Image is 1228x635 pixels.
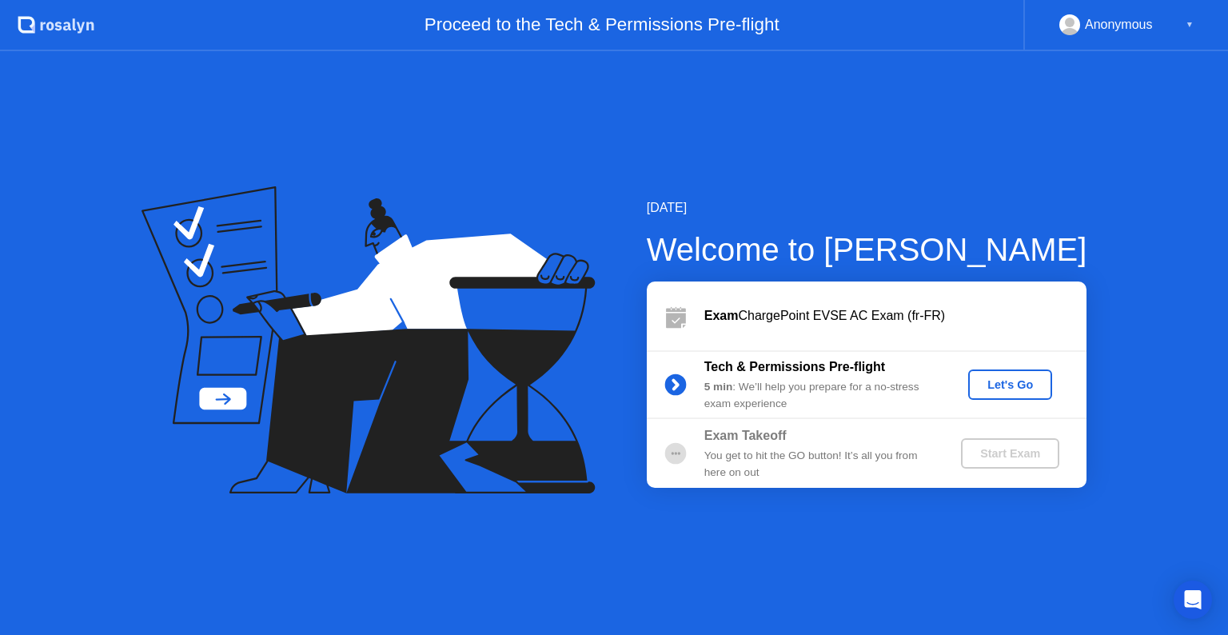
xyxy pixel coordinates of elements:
[968,369,1052,400] button: Let's Go
[704,360,885,373] b: Tech & Permissions Pre-flight
[704,429,787,442] b: Exam Takeoff
[704,381,733,393] b: 5 min
[704,448,935,481] div: You get to hit the GO button! It’s all you from here on out
[1174,581,1212,619] div: Open Intercom Messenger
[1186,14,1194,35] div: ▼
[704,309,739,322] b: Exam
[704,379,935,412] div: : We’ll help you prepare for a no-stress exam experience
[1085,14,1153,35] div: Anonymous
[961,438,1059,469] button: Start Exam
[975,378,1046,391] div: Let's Go
[704,306,1086,325] div: ChargePoint EVSE AC Exam (fr-FR)
[647,226,1087,274] div: Welcome to [PERSON_NAME]
[967,447,1053,460] div: Start Exam
[647,198,1087,218] div: [DATE]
